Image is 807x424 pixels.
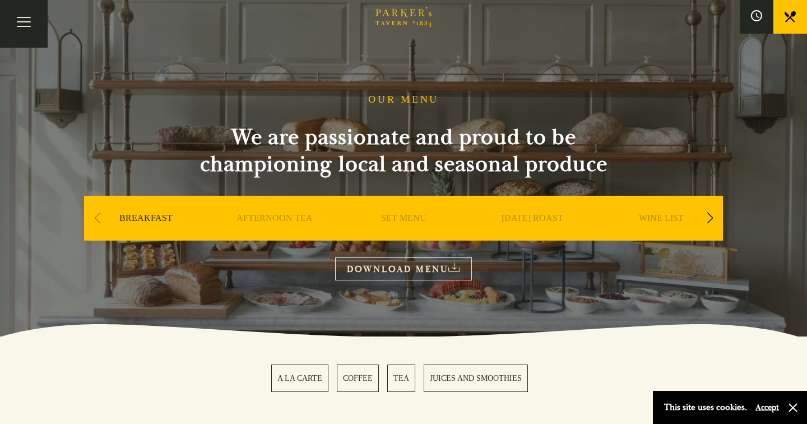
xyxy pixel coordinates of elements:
div: 4 / 9 [471,196,594,274]
a: 3 / 4 [387,365,415,392]
button: Accept [755,402,779,413]
a: 2 / 4 [337,365,379,392]
a: DOWNLOAD MENU [335,257,472,280]
a: BREAKFAST [119,213,173,257]
a: 4 / 4 [424,365,528,392]
div: 2 / 9 [213,196,336,274]
div: Next slide [702,206,717,231]
button: Close and accept [787,402,799,413]
div: 5 / 9 [600,196,723,274]
p: This site uses cookies. [664,399,747,416]
a: AFTERNOON TEA [236,213,313,257]
a: [DATE] ROAST [502,213,563,257]
a: SET MENU [381,213,426,257]
div: 1 / 9 [84,196,207,274]
a: 1 / 4 [271,365,328,392]
div: 3 / 9 [342,196,465,274]
h1: OUR MENU [368,94,439,106]
h2: We are passionate and proud to be championing local and seasonal produce [179,124,628,178]
div: Previous slide [90,206,105,231]
a: WINE LIST [639,213,684,257]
